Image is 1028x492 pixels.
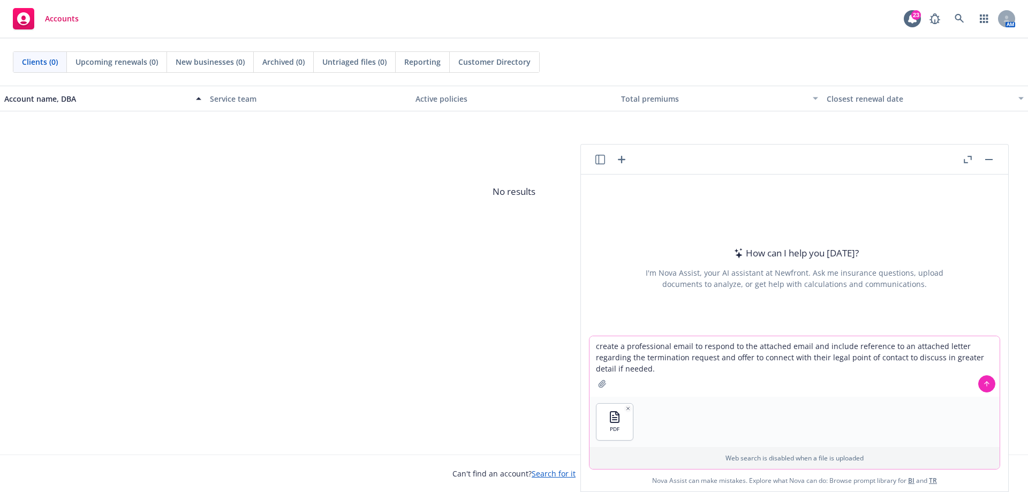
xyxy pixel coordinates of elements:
a: Report a Bug [924,8,946,29]
button: Closest renewal date [822,86,1028,111]
div: I'm Nova Assist, your AI assistant at Newfront. Ask me insurance questions, upload documents to a... [644,267,945,290]
div: How can I help you [DATE]? [731,246,859,260]
a: TR [929,476,937,485]
span: Accounts [45,14,79,23]
a: Search [949,8,970,29]
textarea: create a professional email to respond to the attached email and include reference to an attached... [589,336,1000,397]
a: Accounts [9,4,83,34]
span: Can't find an account? [452,468,576,479]
span: New businesses (0) [176,56,245,67]
span: Nova Assist can make mistakes. Explore what Nova can do: Browse prompt library for and [585,470,1004,491]
div: Total premiums [621,93,806,104]
div: Service team [210,93,407,104]
a: Switch app [973,8,995,29]
span: Untriaged files (0) [322,56,387,67]
span: Archived (0) [262,56,305,67]
button: Total premiums [617,86,822,111]
button: Service team [206,86,411,111]
button: PDF [596,404,633,440]
div: Closest renewal date [827,93,1012,104]
p: Web search is disabled when a file is uploaded [596,453,993,463]
span: Upcoming renewals (0) [75,56,158,67]
div: Active policies [415,93,613,104]
div: 23 [911,10,921,20]
span: Customer Directory [458,56,531,67]
span: Reporting [404,56,441,67]
a: BI [908,476,914,485]
button: Active policies [411,86,617,111]
span: Clients (0) [22,56,58,67]
a: Search for it [532,468,576,479]
span: PDF [610,426,619,433]
div: Account name, DBA [4,93,190,104]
